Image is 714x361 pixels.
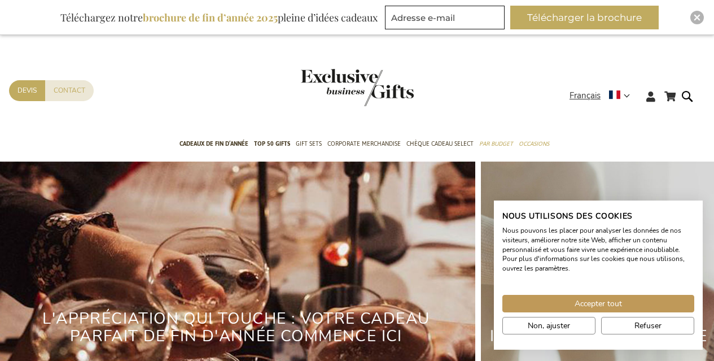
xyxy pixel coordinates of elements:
[528,320,570,332] span: Non, ajuster
[254,138,290,150] span: TOP 50 Gifts
[694,14,700,21] img: Close
[406,138,474,150] span: Chèque Cadeau Select
[502,226,694,273] p: Nous pouvons les placer pour analyser les données de nos visiteurs, améliorer notre site Web, aff...
[502,211,694,221] h2: Nous utilisons des cookies
[9,80,45,101] a: Devis
[179,138,248,150] span: Cadeaux de fin d’année
[301,69,357,106] a: store logo
[301,69,414,106] img: Exclusive Business gifts logo
[45,80,94,101] a: Contact
[502,295,694,312] button: Accepter tous les cookies
[570,89,601,102] span: Français
[601,317,694,334] button: Refuser tous les cookies
[55,6,383,29] div: Téléchargez notre pleine d’idées cadeaux
[143,11,278,24] b: brochure de fin d’année 2025
[385,6,508,33] form: marketing offers and promotions
[385,6,505,29] input: Adresse e-mail
[575,298,622,310] span: Accepter tout
[502,317,595,334] button: Ajustez les préférences de cookie
[296,138,322,150] span: Gift Sets
[519,138,549,150] span: Occasions
[479,138,513,150] span: Par budget
[690,11,704,24] div: Close
[634,320,662,332] span: Refuser
[510,6,659,29] button: Télécharger la brochure
[570,89,637,102] div: Français
[327,138,401,150] span: Corporate Merchandise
